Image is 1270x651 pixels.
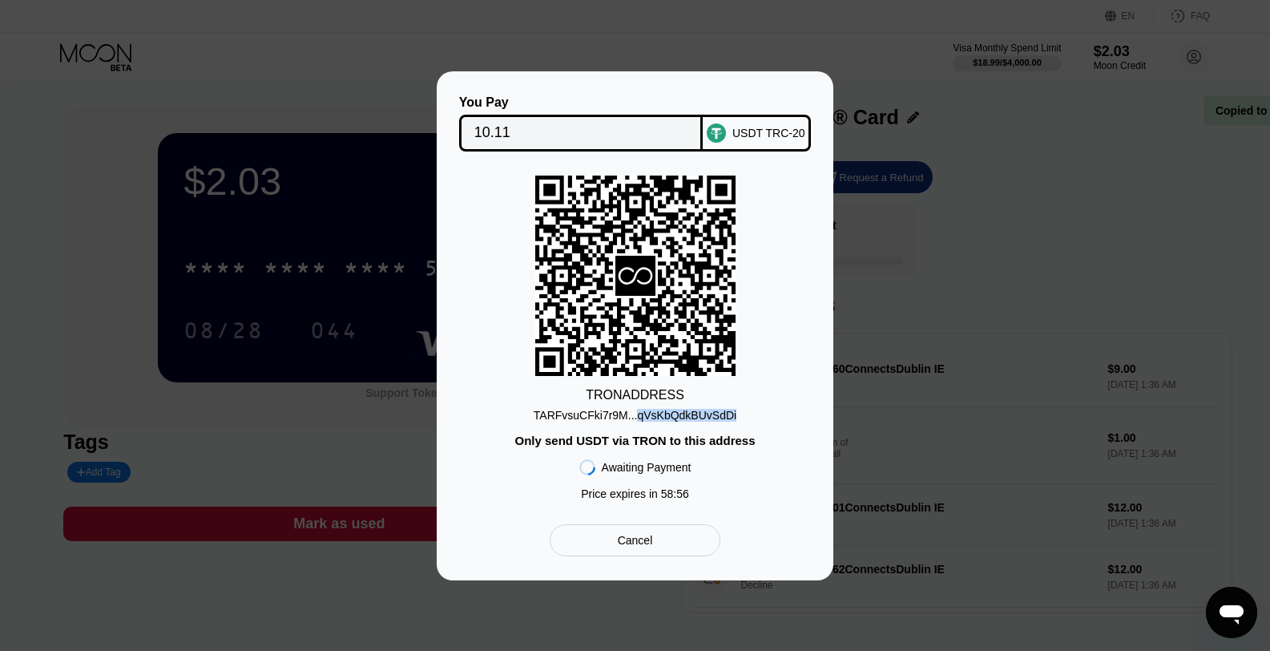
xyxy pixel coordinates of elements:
[586,388,684,402] div: TRON ADDRESS
[581,487,689,500] div: Price expires in
[661,487,689,500] span: 58 : 56
[1206,587,1257,638] iframe: Button to launch messaging window
[461,95,809,152] div: You PayUSDT TRC-20
[602,461,691,474] div: Awaiting Payment
[514,434,755,447] div: Only send USDT via TRON to this address
[550,524,720,556] div: Cancel
[534,409,736,422] div: TARFvsuCFki7r9M...qVsKbQdkBUvSdDi
[618,533,653,548] div: Cancel
[732,127,805,139] div: USDT TRC-20
[459,95,704,110] div: You Pay
[534,402,736,422] div: TARFvsuCFki7r9M...qVsKbQdkBUvSdDi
